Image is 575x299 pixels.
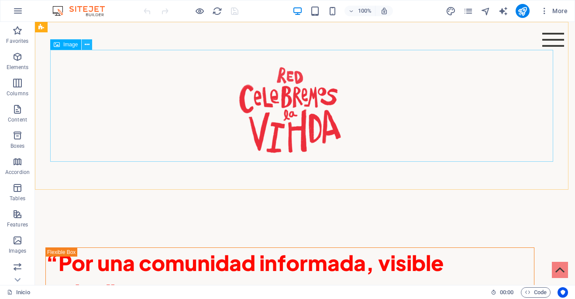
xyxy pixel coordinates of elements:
[7,287,30,298] a: Click to cancel selection. Double-click to open Pages
[194,6,205,16] button: Click here to leave preview mode and continue editing
[212,6,222,16] i: Reload page
[537,4,571,18] button: More
[380,7,388,15] i: On resize automatically adjust zoom level to fit chosen device.
[521,287,551,298] button: Code
[506,289,507,296] span: :
[481,6,491,16] i: Navigator
[63,42,78,47] span: Image
[446,6,456,16] i: Design (Ctrl+Alt+Y)
[8,116,27,123] p: Content
[525,287,547,298] span: Code
[9,247,27,254] p: Images
[358,6,372,16] h6: 100%
[7,64,29,71] p: Elements
[540,7,568,15] span: More
[481,6,491,16] button: navigator
[463,6,473,16] i: Pages (Ctrl+Alt+S)
[11,274,24,281] p: Slider
[498,6,508,16] i: AI Writer
[558,287,568,298] button: Usercentrics
[500,287,513,298] span: 00 00
[516,4,530,18] button: publish
[7,221,28,228] p: Features
[344,6,375,16] button: 100%
[6,38,28,45] p: Favorites
[491,287,514,298] h6: Session time
[463,6,474,16] button: pages
[50,6,116,16] img: Editor Logo
[10,143,25,149] p: Boxes
[517,6,527,16] i: Publish
[446,6,456,16] button: design
[5,169,30,176] p: Accordion
[10,195,25,202] p: Tables
[7,90,28,97] p: Columns
[498,6,509,16] button: text_generator
[212,6,222,16] button: reload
